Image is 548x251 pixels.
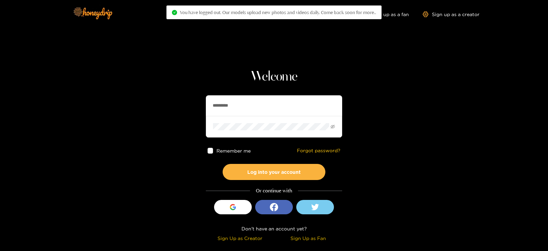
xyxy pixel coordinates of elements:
div: Sign Up as Fan [276,234,340,242]
span: check-circle [172,10,177,15]
h1: Welcome [206,69,342,85]
span: eye-invisible [331,124,335,129]
a: Sign up as a fan [362,11,409,17]
a: Forgot password? [297,148,340,154]
span: You have logged out. Our models upload new photos and videos daily. Come back soon for more.. [180,10,376,15]
div: Sign Up as Creator [208,234,272,242]
div: Or continue with [206,187,342,195]
a: Sign up as a creator [423,11,480,17]
div: Don't have an account yet? [206,225,342,232]
button: Log into your account [223,164,325,180]
span: Remember me [217,148,251,153]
